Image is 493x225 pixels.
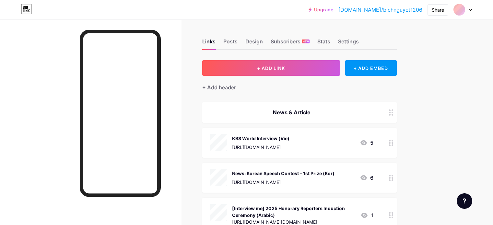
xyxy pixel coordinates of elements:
div: KBS World Interview (Vie) [232,135,289,142]
div: + Add header [202,84,236,91]
a: Upgrade [309,7,333,12]
div: Links [202,38,216,49]
div: Share [432,6,444,13]
div: 1 [360,211,373,219]
div: [URL][DOMAIN_NAME] [232,179,335,186]
div: Subscribers [271,38,310,49]
div: [URL][DOMAIN_NAME] [232,144,289,151]
span: NEW [303,39,309,43]
div: Posts [223,38,238,49]
div: Stats [317,38,330,49]
div: 6 [360,174,373,182]
div: News & Article [210,108,373,116]
button: + ADD LINK [202,60,340,76]
div: 5 [360,139,373,147]
div: [Interview me] 2025 Honorary Reporters Induction Ceremony (Arabic) [232,205,355,219]
div: News: Korean Speech Contest – 1st Prize (Kor) [232,170,335,177]
span: + ADD LINK [257,65,285,71]
a: [DOMAIN_NAME]/bichnguyet1206 [338,6,422,14]
div: + ADD EMBED [345,60,397,76]
div: Settings [338,38,359,49]
div: Design [245,38,263,49]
